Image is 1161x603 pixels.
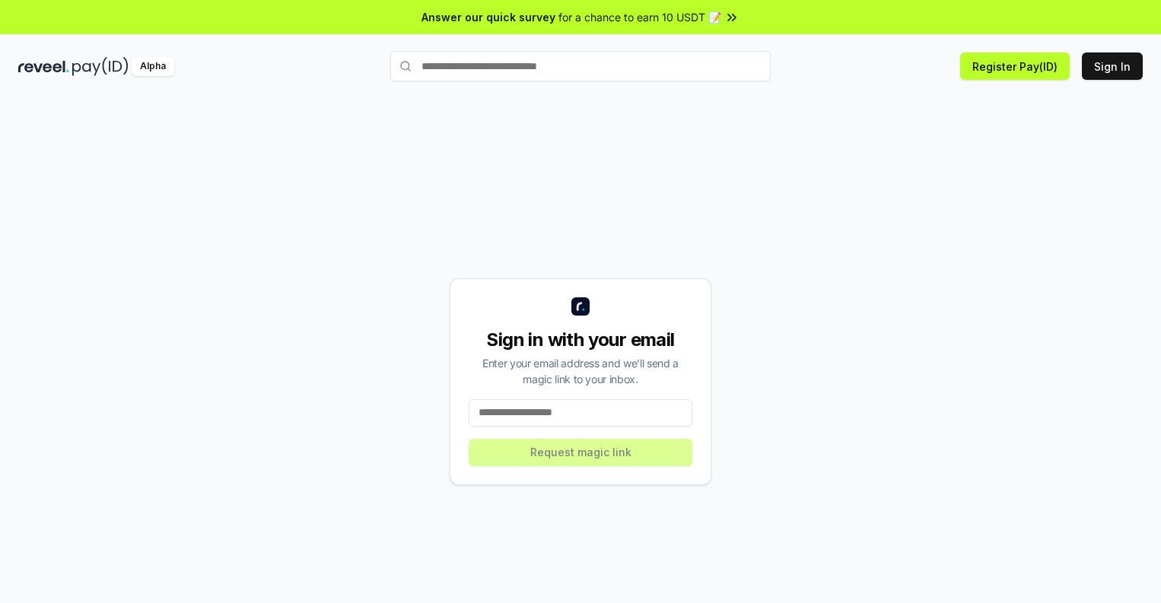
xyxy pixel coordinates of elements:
img: reveel_dark [18,57,69,76]
span: for a chance to earn 10 USDT 📝 [558,9,721,25]
div: Sign in with your email [469,328,692,352]
button: Register Pay(ID) [960,52,1070,80]
img: pay_id [72,57,129,76]
img: logo_small [571,297,590,316]
span: Answer our quick survey [421,9,555,25]
div: Enter your email address and we’ll send a magic link to your inbox. [469,355,692,387]
button: Sign In [1082,52,1143,80]
div: Alpha [132,57,174,76]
